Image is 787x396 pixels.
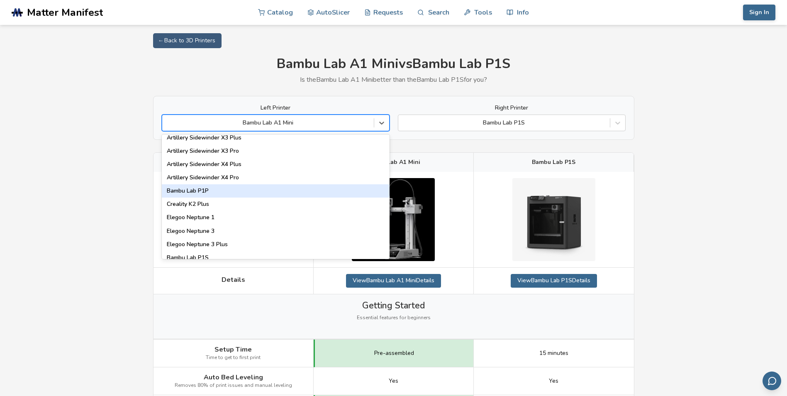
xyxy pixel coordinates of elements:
div: Artillery Sidewinder X4 Plus [162,158,390,171]
div: Creality K2 Plus [162,198,390,211]
span: Time to get to first print [206,355,261,361]
input: Bambu Lab P1S [402,120,404,126]
img: Bambu Lab P1S [512,178,595,261]
span: Yes [389,378,398,384]
span: Essential features for beginners [357,315,431,321]
span: 15 minutes [539,350,568,357]
a: ViewBambu Lab P1SDetails [511,274,597,287]
a: ← Back to 3D Printers [153,33,222,48]
span: Matter Manifest [27,7,103,18]
label: Left Printer [162,105,390,111]
span: Auto Bed Leveling [204,374,263,381]
div: Artillery Sidewinder X3 Pro [162,144,390,158]
div: Elegoo Neptune 3 Plus [162,238,390,251]
span: Yes [549,378,558,384]
label: Right Printer [398,105,626,111]
span: Pre-assembled [374,350,414,357]
p: Is the Bambu Lab A1 Mini better than the Bambu Lab P1S for you? [153,76,634,83]
button: Send feedback via email [763,372,781,390]
span: Bambu Lab A1 Mini [366,159,420,166]
span: Removes 80% of print issues and manual leveling [175,383,292,389]
div: Bambu Lab P1S [162,251,390,264]
input: Bambu Lab A1 MiniPrusa MK4Elegoo CentauriSovol SV04Ender 5 S1Sovol SV06Sovol SV06 PlusElegoo Nept... [166,120,168,126]
span: Bambu Lab P1S [532,159,575,166]
span: Setup Time [214,346,252,353]
div: Bambu Lab P1P [162,184,390,198]
a: ViewBambu Lab A1 MiniDetails [346,274,441,287]
span: Details [222,276,245,284]
button: Sign In [743,5,775,20]
img: Bambu Lab A1 Mini [352,178,435,261]
div: Artillery Sidewinder X3 Plus [162,131,390,144]
div: Elegoo Neptune 3 [162,225,390,238]
div: Elegoo Neptune 1 [162,211,390,224]
h1: Bambu Lab A1 Mini vs Bambu Lab P1S [153,56,634,72]
span: Getting Started [362,301,425,310]
div: Artillery Sidewinder X4 Pro [162,171,390,184]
